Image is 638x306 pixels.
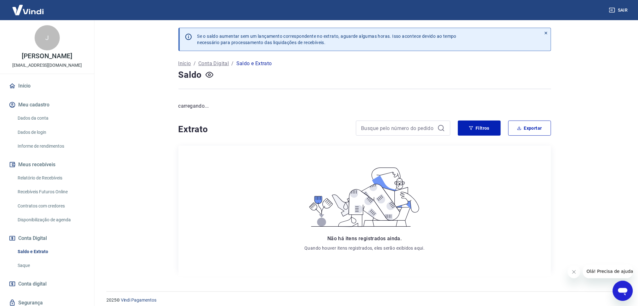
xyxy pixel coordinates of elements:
[304,245,425,251] p: Quando houver itens registrados, eles serão exibidos aqui.
[232,60,234,67] p: /
[178,69,202,81] h4: Saldo
[15,200,87,212] a: Contratos com credores
[613,281,633,301] iframe: Botão para abrir a janela de mensagens
[8,98,87,112] button: Meu cadastro
[361,123,435,133] input: Busque pelo número do pedido
[178,123,348,136] h4: Extrato
[458,121,501,136] button: Filtros
[12,62,82,69] p: [EMAIL_ADDRESS][DOMAIN_NAME]
[197,33,457,46] p: Se o saldo aumentar sem um lançamento correspondente no extrato, aguarde algumas horas. Isso acon...
[121,297,156,303] a: Vindi Pagamentos
[15,126,87,139] a: Dados de login
[15,259,87,272] a: Saque
[8,277,87,291] a: Conta digital
[106,297,623,303] p: 2025 ©
[22,53,72,59] p: [PERSON_NAME]
[8,79,87,93] a: Início
[15,112,87,125] a: Dados da conta
[4,4,53,9] span: Olá! Precisa de ajuda?
[8,231,87,245] button: Conta Digital
[178,102,551,110] p: carregando...
[608,4,630,16] button: Sair
[508,121,551,136] button: Exportar
[236,60,272,67] p: Saldo e Extrato
[194,60,196,67] p: /
[15,140,87,153] a: Informe de rendimentos
[8,158,87,172] button: Meus recebíveis
[15,185,87,198] a: Recebíveis Futuros Online
[15,245,87,258] a: Saldo e Extrato
[18,280,47,288] span: Conta digital
[583,264,633,278] iframe: Mensagem da empresa
[8,0,48,20] img: Vindi
[15,172,87,184] a: Relatório de Recebíveis
[178,60,191,67] a: Início
[15,213,87,226] a: Disponibilização de agenda
[198,60,229,67] a: Conta Digital
[568,266,580,278] iframe: Fechar mensagem
[327,235,402,241] span: Não há itens registrados ainda.
[35,25,60,50] div: J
